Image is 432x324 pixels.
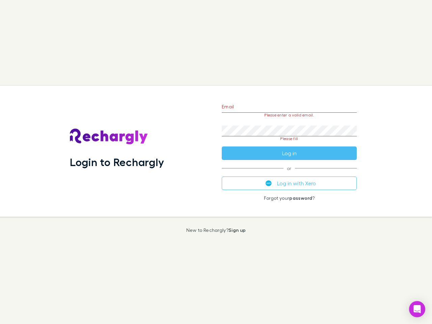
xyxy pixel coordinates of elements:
img: Xero's logo [266,180,272,186]
p: Please enter a valid email. [222,113,357,117]
button: Log in with Xero [222,177,357,190]
img: Rechargly's Logo [70,129,148,145]
a: password [289,195,312,201]
a: Sign up [228,227,246,233]
button: Log in [222,146,357,160]
div: Open Intercom Messenger [409,301,425,317]
h1: Login to Rechargly [70,156,164,168]
p: New to Rechargly? [186,227,246,233]
p: Please fill [222,136,357,141]
p: Forgot your ? [222,195,357,201]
